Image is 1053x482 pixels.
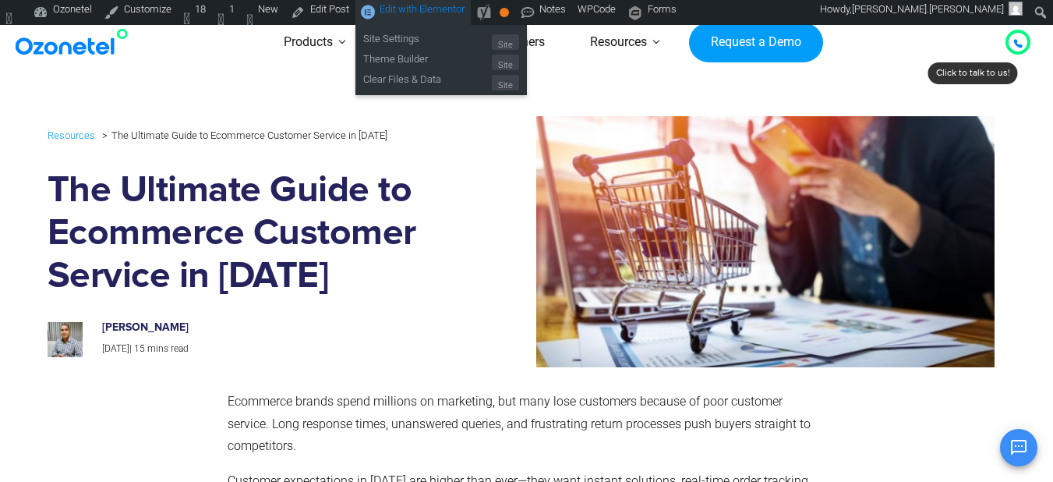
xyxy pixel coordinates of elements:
[147,343,189,354] span: mins read
[48,126,95,144] a: Resources
[500,8,509,17] div: OK
[355,70,527,90] a: Clear Files & DataSite
[492,34,519,50] span: Site
[355,30,527,50] a: Site SettingsSite
[102,341,431,358] p: |
[852,3,1004,15] span: [PERSON_NAME].[PERSON_NAME]
[1000,429,1037,466] button: Open chat
[134,343,145,354] span: 15
[98,126,387,145] li: The Ultimate Guide to Ecommerce Customer Service in [DATE]
[102,321,431,335] h6: [PERSON_NAME]
[380,3,465,15] span: Edit with Elementor
[261,15,355,70] a: Products
[48,322,83,357] img: prashanth-kancherla_avatar_1-200x200.jpeg
[689,23,822,63] a: Request a Demo
[567,15,670,70] a: Resources
[48,169,447,298] h1: The Ultimate Guide to Ecommerce Customer Service in [DATE]
[492,55,519,70] span: Site
[363,30,492,50] span: Site Settings
[492,75,519,90] span: Site
[228,391,819,458] p: Ecommerce brands spend millions on marketing, but many lose customers because of poor customer se...
[102,343,129,354] span: [DATE]
[355,50,527,70] a: Theme BuilderSite
[363,70,492,90] span: Clear Files & Data
[363,50,492,70] span: Theme Builder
